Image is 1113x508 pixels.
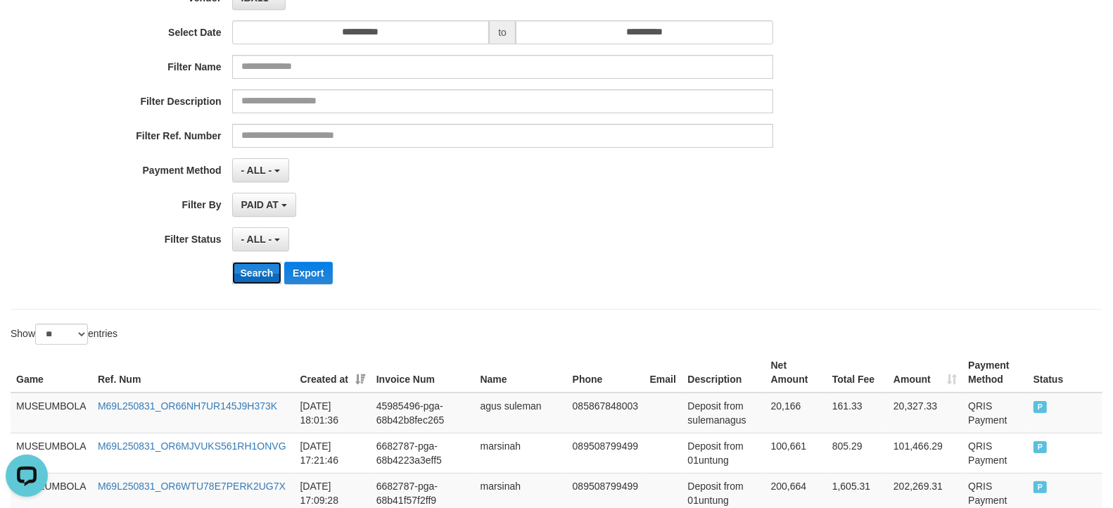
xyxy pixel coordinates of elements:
td: MUSEUMBOLA [11,393,92,433]
td: QRIS Payment [962,433,1027,473]
td: MUSEUMBOLA [11,433,92,473]
button: Export [284,262,332,284]
span: to [489,20,516,44]
td: Deposit from 01untung [682,433,765,473]
button: Search [232,262,282,284]
span: PAID AT [241,199,279,210]
label: Show entries [11,324,117,345]
td: 805.29 [827,433,888,473]
th: Description [682,353,765,393]
td: 085867848003 [567,393,644,433]
th: Created at: activate to sort column ascending [295,353,371,393]
button: - ALL - [232,227,289,251]
td: 20,166 [765,393,827,433]
th: Email [644,353,682,393]
td: 6682787-pga-68b4223a3eff5 [371,433,475,473]
span: - ALL - [241,165,272,176]
a: M69L250831_OR66NH7UR145J9H373K [98,400,277,412]
th: Status [1028,353,1102,393]
button: Open LiveChat chat widget [6,6,48,48]
td: 161.33 [827,393,888,433]
td: 45985496-pga-68b42b8fec265 [371,393,475,433]
td: 101,466.29 [888,433,962,473]
td: 089508799499 [567,433,644,473]
a: M69L250831_OR6WTU78E7PERK2UG7X [98,481,286,492]
th: Name [475,353,567,393]
th: Invoice Num [371,353,475,393]
th: Ref. Num [92,353,295,393]
select: Showentries [35,324,88,345]
th: Phone [567,353,644,393]
span: PAID [1033,401,1048,413]
th: Amount: activate to sort column ascending [888,353,962,393]
th: Total Fee [827,353,888,393]
th: Game [11,353,92,393]
a: M69L250831_OR6MJVUKS561RH1ONVG [98,440,286,452]
th: Net Amount [765,353,827,393]
button: - ALL - [232,158,289,182]
td: 100,661 [765,433,827,473]
td: 20,327.33 [888,393,962,433]
td: QRIS Payment [962,393,1027,433]
td: agus suleman [475,393,567,433]
button: PAID AT [232,193,296,217]
td: Deposit from sulemanagus [682,393,765,433]
td: marsinah [475,433,567,473]
span: PAID [1033,441,1048,453]
span: - ALL - [241,234,272,245]
span: PAID [1033,481,1048,493]
th: Payment Method [962,353,1027,393]
td: [DATE] 17:21:46 [295,433,371,473]
td: [DATE] 18:01:36 [295,393,371,433]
